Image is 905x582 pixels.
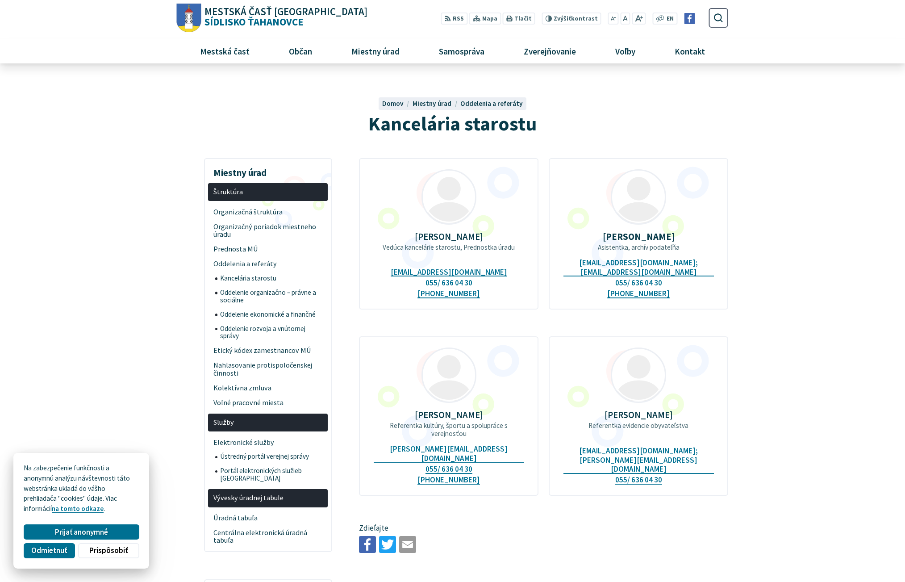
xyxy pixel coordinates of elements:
[220,285,323,307] span: Oddelenie organizačno – právne a sociálne
[184,39,266,63] a: Mestská časť
[213,491,323,506] span: Vývesky úradnej tabule
[24,543,75,558] button: Odmietnuť
[215,307,328,322] a: Oddelenie ekonomické a finančné
[213,358,323,381] span: Nahlasovanie protispoločenskej činnosti
[52,504,104,513] a: na tomto odkaze
[213,525,323,548] span: Centrálna elektronická úradná tabuľa
[563,258,714,276] a: [EMAIL_ADDRESS][DOMAIN_NAME]; [EMAIL_ADDRESS][DOMAIN_NAME]
[417,475,480,485] a: [PHONE_NUMBER]
[204,7,367,17] span: Mestská časť [GEOGRAPHIC_DATA]
[563,410,714,420] p: [PERSON_NAME]
[671,39,709,63] span: Kontakt
[441,13,467,25] a: RSS
[213,435,323,450] span: Elektronické služby
[24,524,139,540] button: Prijať anonymné
[374,231,524,242] p: [PERSON_NAME]
[213,205,323,219] span: Organizačná štruktúra
[435,39,488,63] span: Samospráva
[213,242,323,257] span: Prednosta MÚ
[359,523,660,534] p: Zdieľajte
[208,525,328,548] a: Centrálna elektronická úradná tabuľa
[215,285,328,307] a: Oddelenie organizačno – právne a sociálne
[213,257,323,272] span: Oddelenia a referáty
[208,435,328,450] a: Elektronické služby
[213,381,323,395] span: Kolektívna zmluva
[220,272,323,286] span: Kancelária starostu
[684,13,695,24] img: Prejsť na Facebook stránku
[208,183,328,201] a: Štruktúra
[208,205,328,219] a: Organizačná štruktúra
[374,410,524,420] p: [PERSON_NAME]
[220,322,323,343] span: Oddelenie rozvoja a vnútornej správy
[78,543,139,558] button: Prispôsobiť
[413,99,460,108] a: Miestny úrad
[348,39,403,63] span: Miestny úrad
[213,395,323,410] span: Voľné pracovné miesta
[208,414,328,432] a: Služby
[514,15,531,22] span: Tlačiť
[374,444,524,463] a: [PERSON_NAME][EMAIL_ADDRESS][DOMAIN_NAME]
[469,13,501,25] a: Mapa
[208,343,328,358] a: Etický kódex zamestnancov MÚ
[196,39,253,63] span: Mestská časť
[542,13,601,25] button: Zvýšiťkontrast
[359,536,376,553] img: Zdieľať na Facebooku
[335,39,416,63] a: Miestny úrad
[615,475,662,485] a: 055/ 636 04 30
[208,395,328,410] a: Voľné pracovné miesta
[31,546,67,555] span: Odmietnuť
[213,511,323,525] span: Úradná tabuľa
[215,450,328,464] a: Ústredný portál verejnej správy
[208,257,328,272] a: Oddelenia a referáty
[220,450,323,464] span: Ústredný portál verejnej správy
[213,415,323,430] span: Služby
[391,268,507,277] a: [EMAIL_ADDRESS][DOMAIN_NAME]
[563,422,714,430] p: Referentka evidencie obyvateľstva
[382,99,404,108] span: Domov
[520,39,579,63] span: Zverejňovanie
[599,39,652,63] a: Voľby
[423,39,501,63] a: Samospráva
[554,15,598,22] span: kontrast
[382,99,413,108] a: Domov
[482,14,497,24] span: Mapa
[374,422,524,438] p: Referentka kultúry, športu a spolupráce s verejnosťou
[460,99,523,108] a: Oddelenia a referáty
[508,39,592,63] a: Zverejňovanie
[208,381,328,395] a: Kolektívna zmluva
[563,446,714,474] a: [EMAIL_ADDRESS][DOMAIN_NAME]; [PERSON_NAME][EMAIL_ADDRESS][DOMAIN_NAME]
[379,536,396,553] img: Zdieľať na Twitteri
[632,13,646,25] button: Zväčšiť veľkosť písma
[612,39,639,63] span: Voľby
[285,39,315,63] span: Občan
[563,243,714,251] p: Asistentka, archív podateľňa
[603,230,675,243] strong: [PERSON_NAME]
[215,322,328,343] a: Oddelenie rozvoja a vnútornej správy
[220,464,323,486] span: Portál elektronických služieb [GEOGRAPHIC_DATA]
[503,13,535,25] button: Tlačiť
[55,528,108,537] span: Prijať anonymné
[453,14,464,24] span: RSS
[664,14,676,24] a: EN
[201,7,368,27] span: Sídlisko Ťahanovce
[374,243,524,251] p: Vedúca kancelárie starostu, Prednostka úradu
[607,289,670,298] a: [PHONE_NUMBER]
[89,546,128,555] span: Prispôsobiť
[425,465,472,474] a: 055/ 636 04 30
[417,289,480,298] a: [PHONE_NUMBER]
[272,39,328,63] a: Občan
[220,307,323,322] span: Oddelenie ekonomické a finančné
[208,161,328,180] h3: Miestny úrad
[24,463,139,514] p: Na zabezpečenie funkčnosti a anonymnú analýzu návštevnosti táto webstránka ukladá do vášho prehli...
[177,4,201,33] img: Prejsť na domovskú stránku
[368,111,537,136] span: Kancelária starostu
[399,536,416,553] img: Zdieľať e-mailom
[413,99,451,108] span: Miestny úrad
[659,39,721,63] a: Kontakt
[608,13,619,25] button: Zmenšiť veľkosť písma
[554,15,571,22] span: Zvýšiť
[215,464,328,486] a: Portál elektronických služieb [GEOGRAPHIC_DATA]
[615,278,662,288] a: 055/ 636 04 30
[208,219,328,242] a: Organizačný poriadok miestneho úradu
